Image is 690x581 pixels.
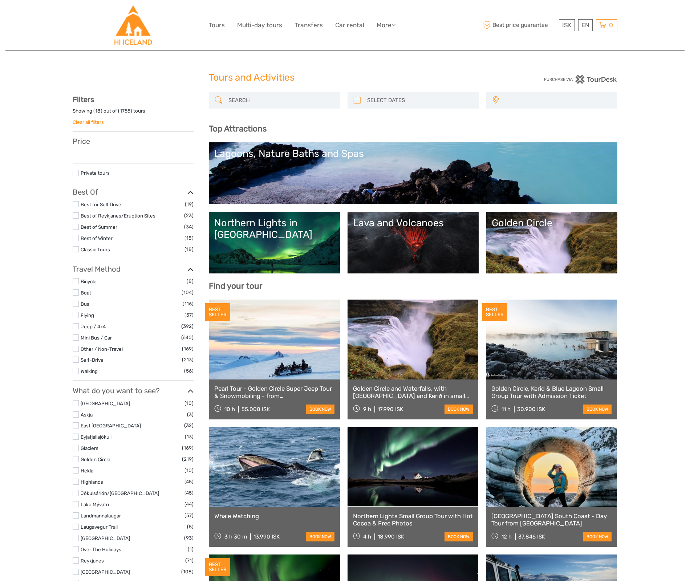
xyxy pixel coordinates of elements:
a: Jeep / 4x4 [81,324,106,329]
a: Self-Drive [81,357,103,363]
a: Transfers [295,20,323,31]
a: Bus [81,301,89,307]
a: Northern Lights Small Group Tour with Hot Cocoa & Free Photos [353,512,473,527]
span: 4 h [363,533,371,540]
h3: Best Of [73,188,194,196]
a: Highlands [81,479,103,485]
a: book now [445,532,473,541]
span: (1) [188,545,194,553]
a: [GEOGRAPHIC_DATA] South Coast - Day Tour from [GEOGRAPHIC_DATA] [491,512,612,527]
span: 10 h [224,406,235,413]
span: (219) [182,455,194,463]
a: Car rental [335,20,364,31]
span: (71) [185,556,194,565]
div: 18.990 ISK [378,533,404,540]
div: 17.990 ISK [378,406,403,413]
a: Bicycle [81,279,97,284]
div: Lagoons, Nature Baths and Spas [214,148,612,159]
a: Flying [81,312,94,318]
h3: Price [73,137,194,146]
a: Golden Circle [492,217,612,268]
span: 0 [608,21,614,29]
span: (392) [181,322,194,330]
a: Mini Bus / Car [81,335,112,341]
span: (32) [184,421,194,430]
a: Landmannalaugar [81,513,121,519]
div: Golden Circle [492,217,612,229]
span: (18) [184,234,194,242]
a: Other / Non-Travel [81,346,123,352]
a: book now [306,405,334,414]
a: East [GEOGRAPHIC_DATA] [81,423,141,428]
div: BEST SELLER [482,303,507,321]
a: Best of Reykjanes/Eruption Sites [81,213,155,219]
span: (213) [182,355,194,364]
h3: Travel Method [73,265,194,273]
a: Lava and Volcanoes [353,217,473,268]
img: PurchaseViaTourDesk.png [544,75,617,84]
a: Pearl Tour - Golden Circle Super Jeep Tour & Snowmobiling - from [GEOGRAPHIC_DATA] [214,385,334,400]
span: (10) [184,399,194,407]
span: (44) [184,500,194,508]
span: (45) [184,478,194,486]
label: 18 [95,107,101,114]
a: Best of Summer [81,224,117,230]
a: Golden Circle and Waterfalls, with [GEOGRAPHIC_DATA] and Kerið in small group [353,385,473,400]
input: SEARCH [226,94,336,107]
img: Hostelling International [113,5,153,45]
span: Best price guarantee [481,19,557,31]
a: [GEOGRAPHIC_DATA] [81,569,130,575]
input: SELECT DATES [364,94,475,107]
a: Hekla [81,468,93,474]
span: (108) [181,568,194,576]
a: Glaciers [81,445,98,451]
span: 11 h [502,406,511,413]
a: Northern Lights in [GEOGRAPHIC_DATA] [214,217,334,268]
a: Whale Watching [214,512,334,520]
a: Tours [209,20,225,31]
span: (116) [183,300,194,308]
h3: What do you want to see? [73,386,194,395]
a: Classic Tours [81,247,110,252]
span: (23) [184,211,194,220]
a: [GEOGRAPHIC_DATA] [81,535,130,541]
a: Golden Circle [81,456,110,462]
span: ISK [562,21,572,29]
label: 1755 [120,107,130,114]
span: (13) [185,432,194,441]
div: 30.900 ISK [517,406,545,413]
a: Askja [81,412,93,418]
span: (34) [184,223,194,231]
a: Boat [81,290,91,296]
span: 3 h 30 m [224,533,247,540]
a: Lagoons, Nature Baths and Spas [214,148,612,199]
span: (104) [182,288,194,297]
div: Showing ( ) out of ( ) tours [73,107,194,119]
span: (45) [184,489,194,497]
span: (57) [184,311,194,319]
div: BEST SELLER [205,558,230,576]
span: (8) [187,277,194,285]
a: Lake Mývatn [81,501,109,507]
span: (93) [184,534,194,542]
span: (169) [182,345,194,353]
div: 55.000 ISK [241,406,270,413]
a: Multi-day tours [237,20,282,31]
a: Over The Holidays [81,547,121,552]
div: Lava and Volcanoes [353,217,473,229]
span: (10) [184,466,194,475]
a: book now [583,405,612,414]
a: Golden Circle, Kerid & Blue Lagoon Small Group Tour with Admission Ticket [491,385,612,400]
a: book now [583,532,612,541]
div: Northern Lights in [GEOGRAPHIC_DATA] [214,217,334,241]
a: More [377,20,395,31]
strong: Filters [73,95,94,104]
a: Best for Self Drive [81,202,121,207]
span: (19) [185,200,194,208]
a: Private tours [81,170,110,176]
h1: Tours and Activities [209,72,481,84]
div: EN [578,19,593,31]
b: Find your tour [209,281,263,291]
span: (18) [184,245,194,253]
a: Walking [81,368,98,374]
